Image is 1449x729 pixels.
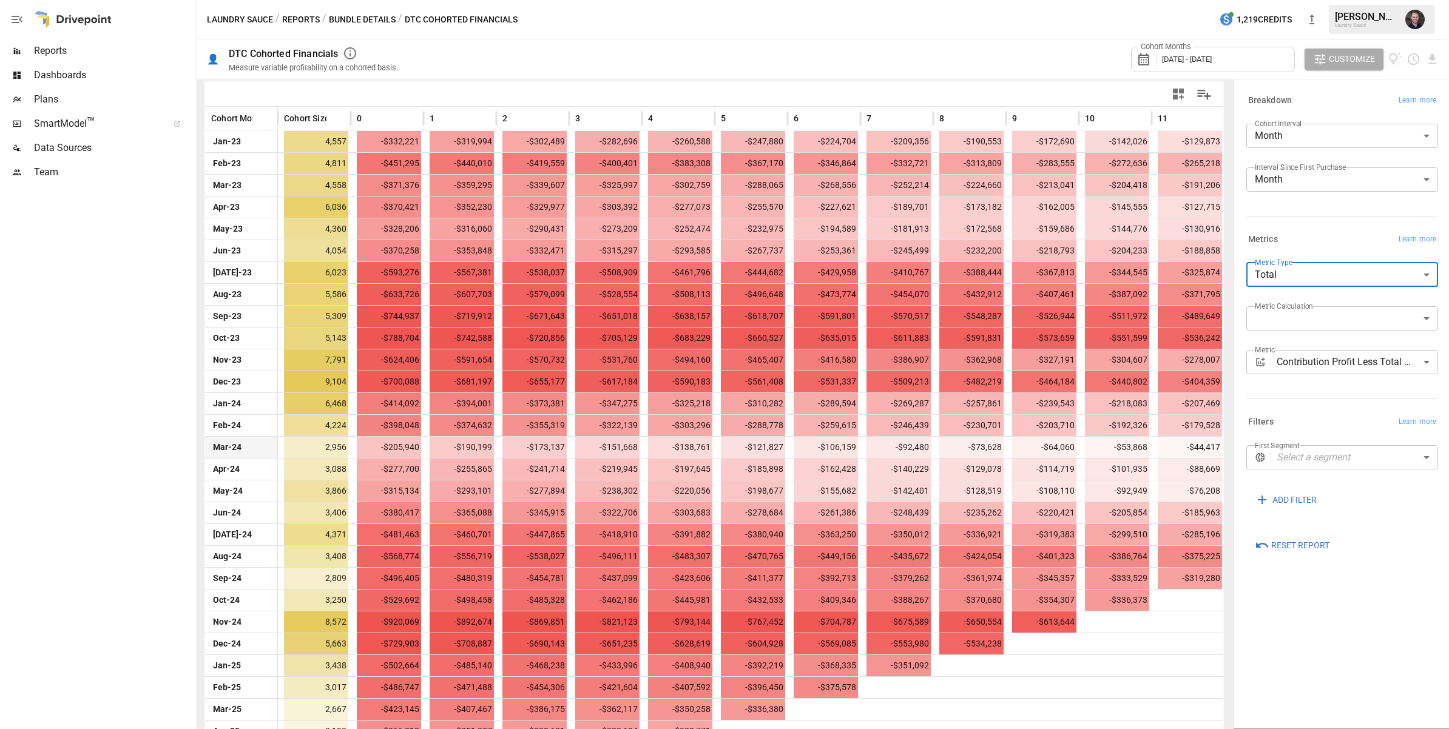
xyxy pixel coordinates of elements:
span: 4,224 [284,415,348,436]
span: -$310,282 [721,393,785,414]
span: Jan-23 [211,131,243,152]
span: -$325,997 [575,175,640,196]
span: Learn more [1399,95,1436,107]
button: Sort [508,110,525,127]
span: -$570,732 [502,349,567,371]
span: -$325,218 [648,393,712,414]
span: -$205,940 [357,437,421,458]
span: Customize [1329,52,1375,67]
button: Sort [945,110,962,127]
span: 3 [575,112,580,124]
span: 8 [939,112,944,124]
button: Manage Columns [1191,81,1218,108]
span: -$531,337 [794,371,858,392]
button: Sort [328,110,345,127]
span: Apr-24 [211,459,241,480]
span: -$332,221 [357,131,421,152]
span: -$528,554 [575,284,640,305]
span: -$444,682 [721,262,785,283]
span: -$353,848 [430,240,494,261]
button: Sort [581,110,598,127]
span: 4,557 [284,131,348,152]
span: -$241,714 [502,459,567,480]
div: Total [1246,263,1438,287]
span: Sep-23 [211,306,243,327]
span: -$618,707 [721,306,785,327]
span: -$635,015 [794,328,858,349]
span: -$319,994 [430,131,494,152]
span: -$388,444 [939,262,1004,283]
span: -$302,489 [502,131,567,152]
span: -$387,092 [1085,284,1149,305]
span: -$190,199 [430,437,494,458]
span: -$44,417 [1158,437,1222,458]
span: -$567,381 [430,262,494,283]
span: -$230,701 [939,415,1004,436]
button: Download report [1425,52,1439,66]
label: Metric Type [1255,257,1292,267]
span: -$344,545 [1085,262,1149,283]
span: -$219,945 [575,459,640,480]
button: New version available, click to update! [1300,7,1324,32]
span: -$272,636 [1085,153,1149,174]
div: DTC Cohorted Financials [229,48,338,59]
span: -$454,070 [866,284,931,305]
span: Jan-24 [211,393,243,414]
span: -$191,206 [1158,175,1222,196]
span: -$218,083 [1085,393,1149,414]
span: Cohort Month [211,112,265,124]
span: -$509,213 [866,371,931,392]
span: -$362,968 [939,349,1004,371]
span: Mar-23 [211,175,243,196]
span: -$172,568 [939,218,1004,240]
div: / [322,12,326,27]
span: Mar-24 [211,437,243,458]
span: 5,586 [284,284,348,305]
span: -$339,607 [502,175,567,196]
span: -$179,528 [1158,415,1222,436]
span: -$162,428 [794,459,858,480]
span: Cohort Size [284,112,329,124]
span: -$288,065 [721,175,785,196]
span: -$269,287 [866,393,931,414]
span: -$591,831 [939,328,1004,349]
button: Sort [800,110,817,127]
span: -$277,700 [357,459,421,480]
span: -$720,856 [502,328,567,349]
span: -$611,883 [866,328,931,349]
button: Laundry Sauce [207,12,273,27]
h6: Filters [1248,415,1274,429]
span: -$655,177 [502,371,567,392]
span: -$121,827 [721,437,785,458]
span: Jun-23 [211,240,243,261]
span: -$404,359 [1158,371,1222,392]
span: -$551,599 [1085,328,1149,349]
span: SmartModel [34,116,160,131]
button: Sort [1018,110,1035,127]
span: 7,791 [284,349,348,371]
span: -$494,160 [648,349,712,371]
span: Dashboards [34,68,194,82]
span: -$322,139 [575,415,640,436]
span: -$788,704 [357,328,421,349]
span: -$373,381 [502,393,567,414]
span: -$328,206 [357,218,421,240]
button: Ian Blair [1398,2,1432,36]
span: -$579,099 [502,284,567,305]
span: -$247,880 [721,131,785,152]
span: 6,036 [284,197,348,218]
span: -$593,276 [357,262,421,283]
span: 4,811 [284,153,348,174]
img: Ian Blair [1405,10,1425,29]
span: Nov-23 [211,349,243,371]
span: -$451,295 [357,153,421,174]
span: 4,558 [284,175,348,196]
span: -$162,005 [1012,197,1076,218]
span: -$683,229 [648,328,712,349]
span: -$255,570 [721,197,785,218]
span: 1 [430,112,434,124]
span: -$432,912 [939,284,1004,305]
span: -$367,813 [1012,262,1076,283]
span: 0 [357,112,362,124]
div: 👤 [207,53,219,65]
